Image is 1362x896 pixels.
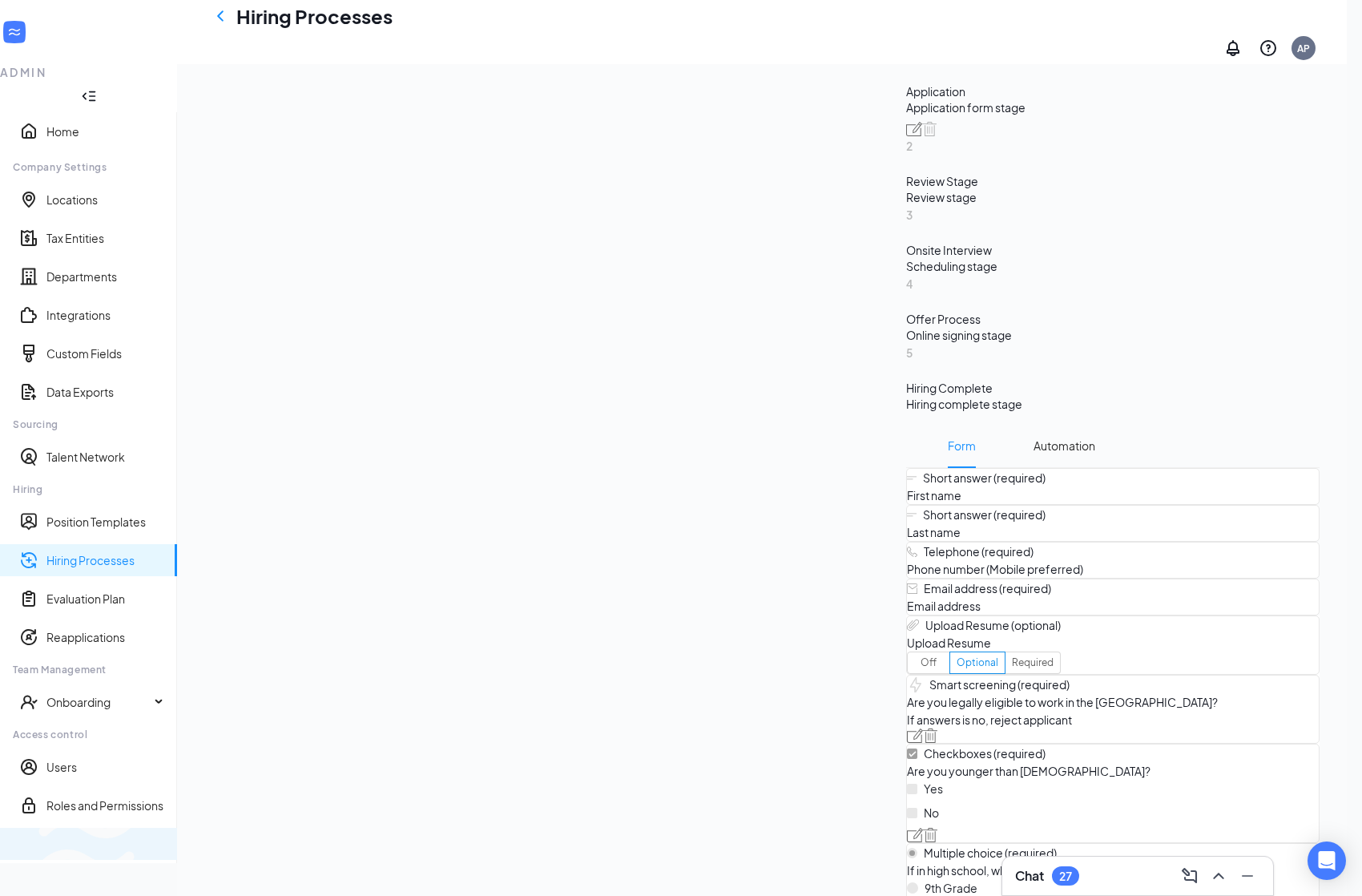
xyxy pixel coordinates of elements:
div: Checkboxes (required) [924,745,1046,762]
div: Application [906,83,1320,99]
div: Upload Resume (optional) [925,616,1061,634]
div: AP [1297,42,1310,55]
h3: Chat [1015,867,1044,885]
a: Roles and Permissions [46,797,164,813]
span: First name [907,486,1046,504]
span: Are you younger than [DEMOGRAPHIC_DATA]? [907,762,1150,780]
a: Departments [46,268,164,285]
svg: Notifications [1223,38,1243,58]
div: Short answer (required) [923,469,1046,486]
a: Locations [46,192,164,208]
svg: Collapse [81,88,97,104]
span: Form [948,423,976,468]
div: Onboarding [46,694,150,710]
a: Home [46,123,164,139]
div: Email address (required) [924,579,1051,597]
span: 3 [906,205,1320,224]
div: Review Stage [906,173,1320,189]
a: Reapplications [46,629,164,645]
svg: ChevronUp [1209,866,1228,886]
svg: UserCheck [19,692,38,712]
div: Application form stage [906,99,1320,115]
span: Required [1012,656,1054,668]
span: Yes [924,780,943,797]
svg: ChevronLeft [211,6,230,26]
span: Email address [907,597,1051,615]
span: 4 [906,274,1320,293]
a: Position Templates [46,514,164,530]
a: Hiring Processes [46,552,164,568]
span: Optional [957,656,998,668]
span: Off [921,656,937,668]
span: 5 [906,343,1320,362]
div: 27 [1059,870,1072,883]
button: ComposeMessage [1177,863,1203,889]
a: Tax Entities [46,230,164,246]
div: Offer Process [906,311,1320,327]
a: Data Exports [46,384,164,400]
span: If in high school, what is the last grade completed? [907,862,1166,879]
div: Company Settings [13,160,163,174]
span: 2 [906,136,1320,155]
div: Hiring [13,482,163,496]
div: Telephone (required) [924,543,1034,560]
div: Multiple choice (required) [924,844,1057,862]
div: Scheduling stage [906,258,1320,274]
svg: ComposeMessage [1180,866,1199,886]
button: ChevronUp [1206,863,1231,889]
span: Automation [1034,423,1095,468]
div: Review stage [906,189,1320,205]
svg: WorkstreamLogo [6,24,22,40]
span: Phone number (Mobile preferred) [907,560,1083,578]
a: Evaluation Plan [46,591,164,607]
div: Onsite Interview [906,242,1320,258]
span: Upload Resume [907,634,1061,652]
a: Custom Fields [46,345,164,361]
div: Open Intercom Messenger [1308,842,1346,880]
span: Last name [907,523,1046,541]
a: Users [46,759,164,775]
div: Hiring complete stage [906,396,1320,412]
div: Sourcing [13,418,163,431]
span: If answers is no, reject applicant [907,711,1072,729]
a: Talent Network [46,449,164,465]
div: Team Management [13,663,163,676]
h1: Hiring Processes [236,2,393,30]
div: Online signing stage [906,327,1320,343]
span: No [924,804,939,821]
svg: QuestionInfo [1259,38,1278,58]
div: Access control [13,728,163,741]
div: Hiring Complete [906,380,1320,396]
div: Smart screening (required) [929,676,1070,693]
div: Short answer (required) [923,506,1046,523]
a: Integrations [46,307,164,323]
button: Minimize [1235,863,1260,889]
svg: Minimize [1238,866,1257,886]
span: Are you legally eligible to work in the [GEOGRAPHIC_DATA]? [907,693,1218,711]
